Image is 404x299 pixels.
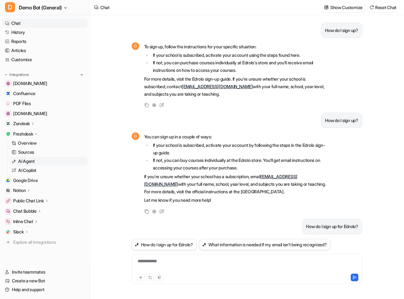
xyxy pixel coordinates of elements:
[151,51,328,59] li: If your school is subscribed, activate your account using the steps found here.
[4,72,8,77] img: expand menu
[9,72,29,77] p: Integrations
[13,120,30,127] p: Zendesk
[325,117,358,124] p: How do I sign up?
[3,72,31,78] button: Integrations
[6,179,10,182] img: Google Drive
[3,55,87,64] a: Customize
[132,132,139,140] span: D
[6,122,10,125] img: Zendesk
[6,132,10,136] img: Freshdesk
[3,19,87,28] a: Chat
[13,90,35,97] span: Confluence
[6,230,10,234] img: Slack
[6,189,10,192] img: Notion
[100,4,110,11] div: Chat
[6,112,10,115] img: www.airbnb.com
[3,276,87,285] a: Create a new Bot
[6,102,10,105] img: PDF Files
[144,196,328,204] p: Let me know if you need more help!
[144,43,328,51] p: To sign up, follow the instructions for your specific situation:
[306,223,358,230] p: How do I sign up for Edrolo?
[6,82,10,85] img: www.atlassian.com
[13,198,44,204] p: Public Chat Link
[18,149,34,155] p: Sources
[3,89,87,98] a: ConfluenceConfluence
[370,5,374,10] img: reset
[5,2,15,12] span: D
[325,27,358,34] p: How do I sign up?
[13,80,47,87] span: [DOMAIN_NAME]
[6,209,10,213] img: Chat Bubble
[144,75,328,98] p: For more details, visit the Edrolo sign-up guide. If you’re unsure whether your school is subscri...
[151,59,328,74] li: If not, you can purchase courses individually at Edrolo's store and you’ll receive email instruct...
[3,99,87,108] a: PDF FilesPDF Files
[3,238,87,247] a: Explore all integrations
[13,187,26,194] p: Notion
[80,72,84,77] img: menu_add.svg
[144,133,328,141] p: You can sign up in a couple of ways:
[3,79,87,88] a: www.atlassian.com[DOMAIN_NAME]
[3,285,87,294] a: Help and support
[9,166,87,175] a: AI Copilot
[19,3,62,12] span: Demo Bot (General)
[13,218,33,225] p: Inline Chat
[13,100,31,107] span: PDF Files
[3,109,87,118] a: www.airbnb.com[DOMAIN_NAME]
[18,158,35,164] p: AI Agent
[6,92,10,95] img: Confluence
[5,239,11,245] img: explore all integrations
[151,141,328,157] li: If your school is subscribed, activate your account by following the steps in the Edrolo sign-up ...
[3,28,87,37] a: History
[13,110,47,117] span: [DOMAIN_NAME]
[144,174,297,187] a: [EMAIL_ADDRESS][DOMAIN_NAME]
[368,3,399,12] button: Reset Chat
[13,208,37,214] p: Chat Bubble
[9,148,87,157] a: Sources
[6,220,10,223] img: Inline Chat
[3,176,87,185] a: Google DriveGoogle Drive
[18,140,37,146] p: Overview
[3,46,87,55] a: Articles
[13,229,24,235] p: Slack
[144,173,328,195] p: If you’re unsure whether your school has a subscription, email with your full name, school, year ...
[3,37,87,46] a: Reports
[182,84,253,89] a: [EMAIL_ADDRESS][DOMAIN_NAME]
[151,157,328,172] li: If not, you can buy courses individually at the Edrolo store. You’ll get email instructions on ac...
[3,268,87,276] a: Invite teammates
[13,237,85,247] span: Explore all integrations
[199,239,330,250] button: What information is needed if my email isn't being recognized?
[13,131,33,137] p: Freshdesk
[324,5,328,10] img: customize
[9,157,87,166] a: AI Agent
[18,167,36,174] p: AI Copilot
[132,42,139,50] span: D
[9,139,87,147] a: Overview
[330,4,363,11] p: Show Customize
[132,239,197,250] button: How do I sign up for Edrolo?
[6,199,10,203] img: Public Chat Link
[13,177,38,184] span: Google Drive
[322,3,365,12] button: Show Customize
